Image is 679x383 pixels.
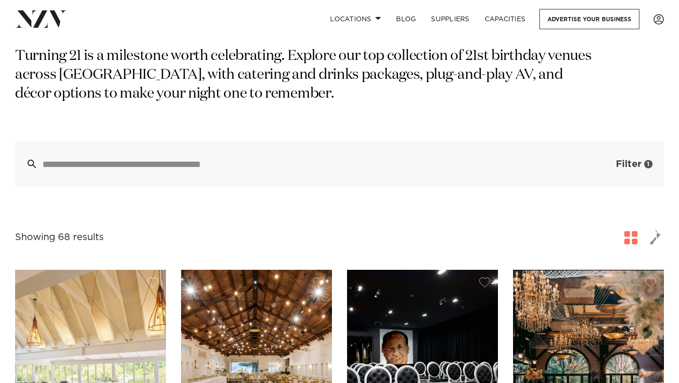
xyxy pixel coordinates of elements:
[539,9,639,29] a: Advertise your business
[423,9,477,29] a: SUPPLIERS
[15,47,598,104] p: Turning 21 is a milestone worth celebrating. Explore our top collection of 21st birthday venues a...
[586,142,664,187] button: Filter1
[616,159,641,169] span: Filter
[323,9,389,29] a: Locations
[644,160,653,168] div: 1
[389,9,423,29] a: BLOG
[15,230,104,245] div: Showing 68 results
[15,10,66,27] img: nzv-logo.png
[477,9,533,29] a: Capacities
